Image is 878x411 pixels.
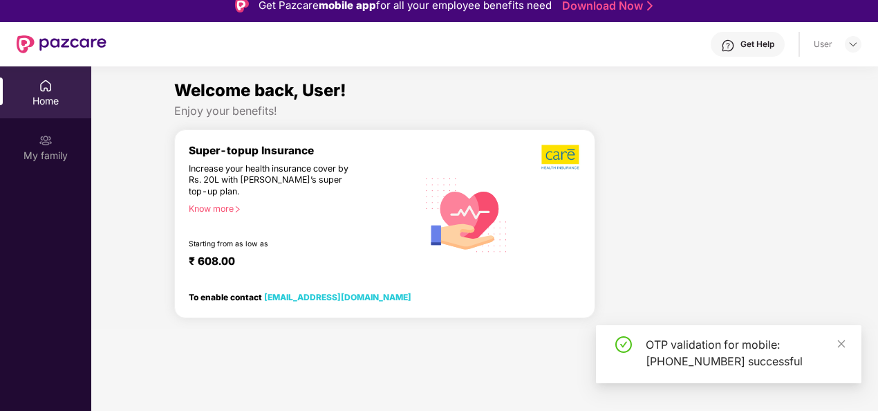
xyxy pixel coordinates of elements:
[189,203,409,213] div: Know more
[740,39,774,50] div: Get Help
[418,165,516,264] img: svg+xml;base64,PHN2ZyB4bWxucz0iaHR0cDovL3d3dy53My5vcmcvMjAwMC9zdmciIHhtbG5zOnhsaW5rPSJodHRwOi8vd3...
[174,80,346,100] span: Welcome back, User!
[189,292,411,302] div: To enable contact
[541,144,581,170] img: b5dec4f62d2307b9de63beb79f102df3.png
[17,35,106,53] img: New Pazcare Logo
[814,39,832,50] div: User
[646,336,845,369] div: OTP validation for mobile: [PHONE_NUMBER] successful
[189,144,418,157] div: Super-topup Insurance
[39,79,53,93] img: svg+xml;base64,PHN2ZyBpZD0iSG9tZSIgeG1sbnM9Imh0dHA6Ly93d3cudzMub3JnLzIwMDAvc3ZnIiB3aWR0aD0iMjAiIG...
[189,239,359,249] div: Starting from as low as
[189,163,358,198] div: Increase your health insurance cover by Rs. 20L with [PERSON_NAME]’s super top-up plan.
[264,292,411,302] a: [EMAIL_ADDRESS][DOMAIN_NAME]
[39,134,53,147] img: svg+xml;base64,PHN2ZyB3aWR0aD0iMjAiIGhlaWdodD0iMjAiIHZpZXdCb3g9IjAgMCAyMCAyMCIgZmlsbD0ibm9uZSIgeG...
[615,336,632,353] span: check-circle
[837,339,846,349] span: close
[234,205,241,213] span: right
[189,255,404,271] div: ₹ 608.00
[721,39,735,53] img: svg+xml;base64,PHN2ZyBpZD0iSGVscC0zMngzMiIgeG1sbnM9Imh0dHA6Ly93d3cudzMub3JnLzIwMDAvc3ZnIiB3aWR0aD...
[174,104,795,118] div: Enjoy your benefits!
[848,39,859,50] img: svg+xml;base64,PHN2ZyBpZD0iRHJvcGRvd24tMzJ4MzIiIHhtbG5zPSJodHRwOi8vd3d3LnczLm9yZy8yMDAwL3N2ZyIgd2...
